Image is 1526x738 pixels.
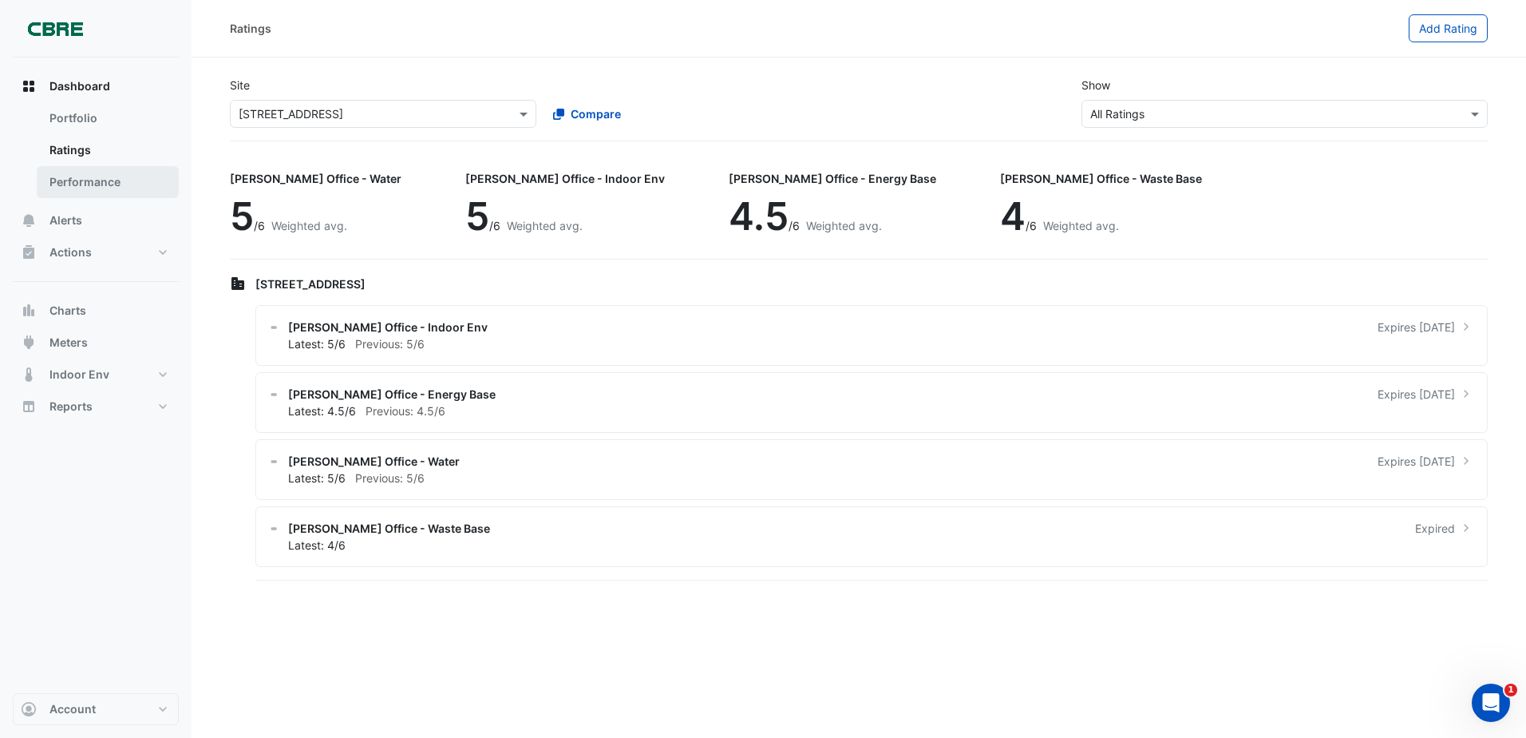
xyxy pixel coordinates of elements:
[1378,319,1455,335] span: Expires [DATE]
[1000,192,1026,240] span: 4
[1081,77,1110,93] label: Show
[729,192,789,240] span: 4.5
[1043,219,1119,232] span: Weighted avg.
[13,359,179,391] button: Indoor Env
[1415,520,1455,537] span: Expired
[806,219,882,232] span: Weighted avg.
[13,70,179,102] button: Dashboard
[21,78,37,94] app-icon: Dashboard
[21,244,37,260] app-icon: Actions
[288,471,346,485] span: Latest: 5/6
[288,538,346,552] span: Latest: 4/6
[288,337,346,351] span: Latest: 5/6
[489,219,500,232] span: /6
[37,166,179,198] a: Performance
[13,102,179,204] div: Dashboard
[21,335,37,351] app-icon: Meters
[49,78,110,94] span: Dashboard
[230,20,271,37] div: Ratings
[1378,453,1455,470] span: Expires [DATE]
[13,204,179,236] button: Alerts
[13,295,179,327] button: Charts
[49,335,88,351] span: Meters
[288,386,496,403] span: [PERSON_NAME] Office - Energy Base
[1472,684,1510,722] iframe: Intercom live chat
[13,391,179,423] button: Reports
[49,367,109,383] span: Indoor Env
[49,399,93,415] span: Reports
[21,212,37,228] app-icon: Alerts
[37,134,179,166] a: Ratings
[1026,219,1037,232] span: /6
[288,520,490,537] span: [PERSON_NAME] Office - Waste Base
[13,693,179,725] button: Account
[355,337,425,351] span: Previous: 5/6
[19,13,91,45] img: Company Logo
[789,219,800,232] span: /6
[254,219,265,232] span: /6
[729,170,936,187] div: [PERSON_NAME] Office - Energy Base
[507,219,583,232] span: Weighted avg.
[21,303,37,319] app-icon: Charts
[465,170,665,187] div: [PERSON_NAME] Office - Indoor Env
[49,701,96,717] span: Account
[288,404,356,418] span: Latest: 4.5/6
[1409,14,1488,42] button: Add Rating
[1000,170,1202,187] div: [PERSON_NAME] Office - Waste Base
[366,404,445,418] span: Previous: 4.5/6
[1504,684,1517,696] span: 1
[288,319,488,335] span: [PERSON_NAME] Office - Indoor Env
[271,219,347,232] span: Weighted avg.
[230,170,401,187] div: [PERSON_NAME] Office - Water
[49,303,86,319] span: Charts
[49,212,82,228] span: Alerts
[37,102,179,134] a: Portfolio
[13,236,179,268] button: Actions
[21,367,37,383] app-icon: Indoor Env
[49,244,92,260] span: Actions
[355,471,425,485] span: Previous: 5/6
[230,77,250,93] label: Site
[255,277,366,291] span: [STREET_ADDRESS]
[543,100,631,128] button: Compare
[465,192,489,240] span: 5
[1419,22,1477,35] span: Add Rating
[1378,386,1455,403] span: Expires [DATE]
[21,399,37,415] app-icon: Reports
[571,105,621,122] span: Compare
[288,453,460,470] span: [PERSON_NAME] Office - Water
[13,327,179,359] button: Meters
[230,192,254,240] span: 5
